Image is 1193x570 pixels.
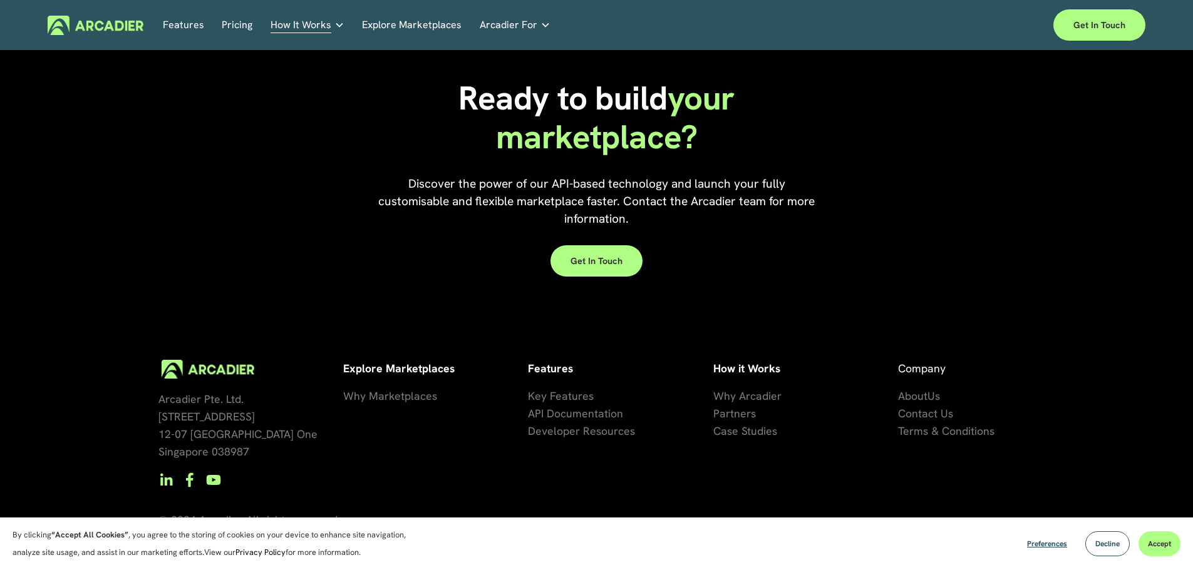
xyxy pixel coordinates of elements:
[528,422,635,440] a: Developer Resources
[343,361,455,375] strong: Explore Marketplaces
[528,389,594,403] span: Key Features
[528,405,623,422] a: API Documentation
[898,406,953,420] span: Contact Us
[713,405,720,422] a: P
[158,392,318,459] span: Arcadier Pte. Ltd. [STREET_ADDRESS] 12-07 [GEOGRAPHIC_DATA] One Singapore 038987
[343,387,437,405] a: Why Marketplaces
[1085,531,1130,556] button: Decline
[235,547,286,557] a: Privacy Policy
[480,16,550,35] a: folder dropdown
[1130,510,1193,570] iframe: Chat Widget
[528,361,573,375] strong: Features
[713,361,780,375] strong: How it Works
[1018,531,1077,556] button: Preferences
[727,422,777,440] a: se Studies
[158,512,340,527] span: © 2024 Arcadier. All rights reserved.
[898,387,927,405] a: About
[898,422,994,440] a: Terms & Conditions
[1130,510,1193,570] div: Widget de chat
[458,76,668,120] span: Ready to build
[898,424,994,438] span: Terms & Conditions
[720,405,756,422] a: artners
[1095,539,1120,549] span: Decline
[51,529,128,540] strong: “Accept All Cookies”
[927,389,940,403] span: Us
[713,424,727,438] span: Ca
[713,406,720,420] span: P
[450,79,743,157] h1: your marketplace?
[1053,9,1145,41] a: Get in touch
[48,16,143,35] img: Arcadier
[720,406,756,420] span: artners
[206,472,221,487] a: YouTube
[550,245,643,277] a: Get in touch
[898,361,946,375] span: Company
[727,424,777,438] span: se Studies
[898,405,953,422] a: Contact Us
[713,387,782,405] a: Why Arcadier
[713,389,782,403] span: Why Arcadier
[1027,539,1067,549] span: Preferences
[222,16,252,35] a: Pricing
[362,16,462,35] a: Explore Marketplaces
[480,16,537,34] span: Arcadier For
[528,424,635,438] span: Developer Resources
[13,526,420,561] p: By clicking , you agree to the storing of cookies on your device to enhance site navigation, anal...
[528,406,623,420] span: API Documentation
[158,472,173,487] a: LinkedIn
[343,389,437,403] span: Why Marketplaces
[163,16,204,35] a: Features
[713,422,727,440] a: Ca
[271,16,344,35] a: folder dropdown
[378,176,818,226] span: Discover the power of our API-based technology and launch your fully customisable and flexible ma...
[271,16,331,34] span: How It Works
[182,472,197,487] a: Facebook
[898,389,927,403] span: About
[528,387,594,405] a: Key Features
